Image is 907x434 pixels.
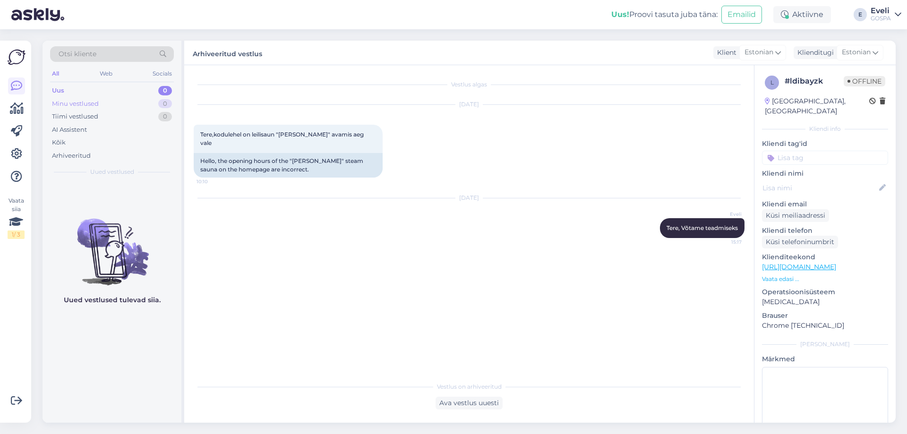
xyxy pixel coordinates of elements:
div: Ava vestlus uuesti [436,397,503,409]
p: Kliendi nimi [762,169,888,179]
span: Tere, Võtame teadmiseks [667,224,738,231]
div: 0 [158,99,172,109]
div: Uus [52,86,64,95]
span: Estonian [744,47,773,58]
p: Brauser [762,311,888,321]
div: Kõik [52,138,66,147]
p: Chrome [TECHNICAL_ID] [762,321,888,331]
span: Vestlus on arhiveeritud [437,383,502,391]
div: Minu vestlused [52,99,99,109]
p: Vaata edasi ... [762,275,888,283]
b: Uus! [611,10,629,19]
div: Proovi tasuta juba täna: [611,9,718,20]
div: 0 [158,86,172,95]
div: Kliendi info [762,125,888,133]
div: Web [98,68,114,80]
span: 15:17 [706,238,742,246]
p: Operatsioonisüsteem [762,287,888,297]
span: 10:10 [197,178,232,185]
span: l [770,79,774,86]
div: Küsi meiliaadressi [762,209,829,222]
a: [URL][DOMAIN_NAME] [762,263,836,271]
div: Socials [151,68,174,80]
div: All [50,68,61,80]
div: Klienditugi [794,48,834,58]
span: Offline [844,76,885,86]
div: # ldibayzk [785,76,844,87]
div: Tiimi vestlused [52,112,98,121]
span: Estonian [842,47,871,58]
p: Kliendi tag'id [762,139,888,149]
p: Uued vestlused tulevad siia. [64,295,161,305]
div: Vaata siia [8,196,25,239]
a: EveliGOSPA [871,7,901,22]
span: Uued vestlused [90,168,134,176]
label: Arhiveeritud vestlus [193,46,262,59]
div: 0 [158,112,172,121]
div: GOSPA [871,15,891,22]
div: Arhiveeritud [52,151,91,161]
div: Eveli [871,7,891,15]
img: Askly Logo [8,48,26,66]
span: Eveli [706,211,742,218]
input: Lisa tag [762,151,888,165]
p: Kliendi telefon [762,226,888,236]
div: [DATE] [194,194,744,202]
span: Tere,kodulehel on leilisaun "[PERSON_NAME]" avamis aeg vale [200,131,365,146]
span: Otsi kliente [59,49,96,59]
div: AI Assistent [52,125,87,135]
p: [MEDICAL_DATA] [762,297,888,307]
div: Küsi telefoninumbrit [762,236,838,248]
div: Hello, the opening hours of the "[PERSON_NAME]" steam sauna on the homepage are incorrect. [194,153,383,178]
div: Klient [713,48,736,58]
input: Lisa nimi [762,183,877,193]
div: Aktiivne [773,6,831,23]
p: Kliendi email [762,199,888,209]
div: [PERSON_NAME] [762,340,888,349]
img: No chats [43,202,181,287]
div: [DATE] [194,100,744,109]
button: Emailid [721,6,762,24]
div: [GEOGRAPHIC_DATA], [GEOGRAPHIC_DATA] [765,96,869,116]
div: 1 / 3 [8,230,25,239]
div: E [854,8,867,21]
div: Vestlus algas [194,80,744,89]
p: Klienditeekond [762,252,888,262]
p: Märkmed [762,354,888,364]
